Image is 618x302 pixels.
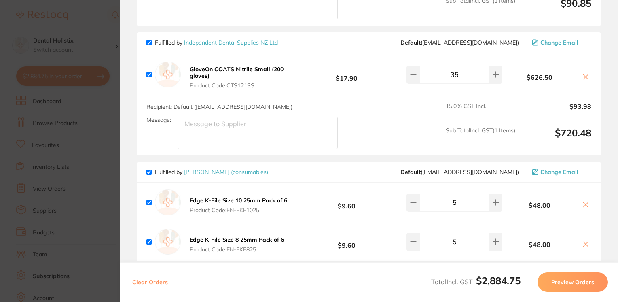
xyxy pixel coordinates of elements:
b: $2,884.75 [476,274,521,287]
span: Product Code: EN-EKF1025 [190,207,287,213]
button: Edge K-File Size 10 25mm Pack of 6 Product Code:EN-EKF1025 [187,197,290,214]
button: Change Email [529,39,591,46]
a: [PERSON_NAME] (consumables) [184,168,268,176]
span: 15.0 % GST Incl. [446,103,515,121]
b: $9.60 [302,195,391,210]
span: Recipient: Default ( [EMAIL_ADDRESS][DOMAIN_NAME] ) [146,103,292,111]
p: Fulfilled by [155,169,268,175]
span: admin@independentdental.co.nz [400,39,519,46]
p: Fulfilled by [155,39,278,46]
b: Edge K-File Size 10 25mm Pack of 6 [190,197,287,204]
a: Independent Dental Supplies NZ Ltd [184,39,278,46]
b: GloveOn COATS Nitrile Small (200 gloves) [190,66,284,79]
button: Clear Orders [130,272,170,292]
span: Product Code: CTS121SS [190,82,300,89]
span: Change Email [540,169,578,175]
b: $9.60 [302,234,391,249]
button: GloveOn COATS Nitrile Small (200 gloves) Product Code:CTS121SS [187,66,302,89]
b: $17.90 [302,67,391,82]
b: Default [400,168,421,176]
b: Default [400,39,421,46]
span: Product Code: EN-EKF825 [190,246,284,253]
span: info@henryschein.co.nz [400,169,519,175]
output: $93.98 [522,103,591,121]
b: $48.00 [502,241,577,248]
img: empty.jpg [155,229,181,255]
span: Sub Total Incl. GST ( 1 Items) [446,127,515,149]
button: Edge K-File Size 8 25mm Pack of 6 Product Code:EN-EKF825 [187,236,286,253]
img: empty.jpg [155,189,181,215]
label: Message: [146,117,171,123]
b: Edge K-File Size 8 25mm Pack of 6 [190,236,284,243]
output: $720.48 [522,127,591,149]
span: Change Email [540,39,578,46]
button: Preview Orders [538,272,608,292]
b: $626.50 [502,74,577,81]
b: $48.00 [502,202,577,209]
button: Change Email [529,168,591,176]
img: empty.jpg [155,62,181,87]
span: Total Incl. GST [431,278,521,286]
